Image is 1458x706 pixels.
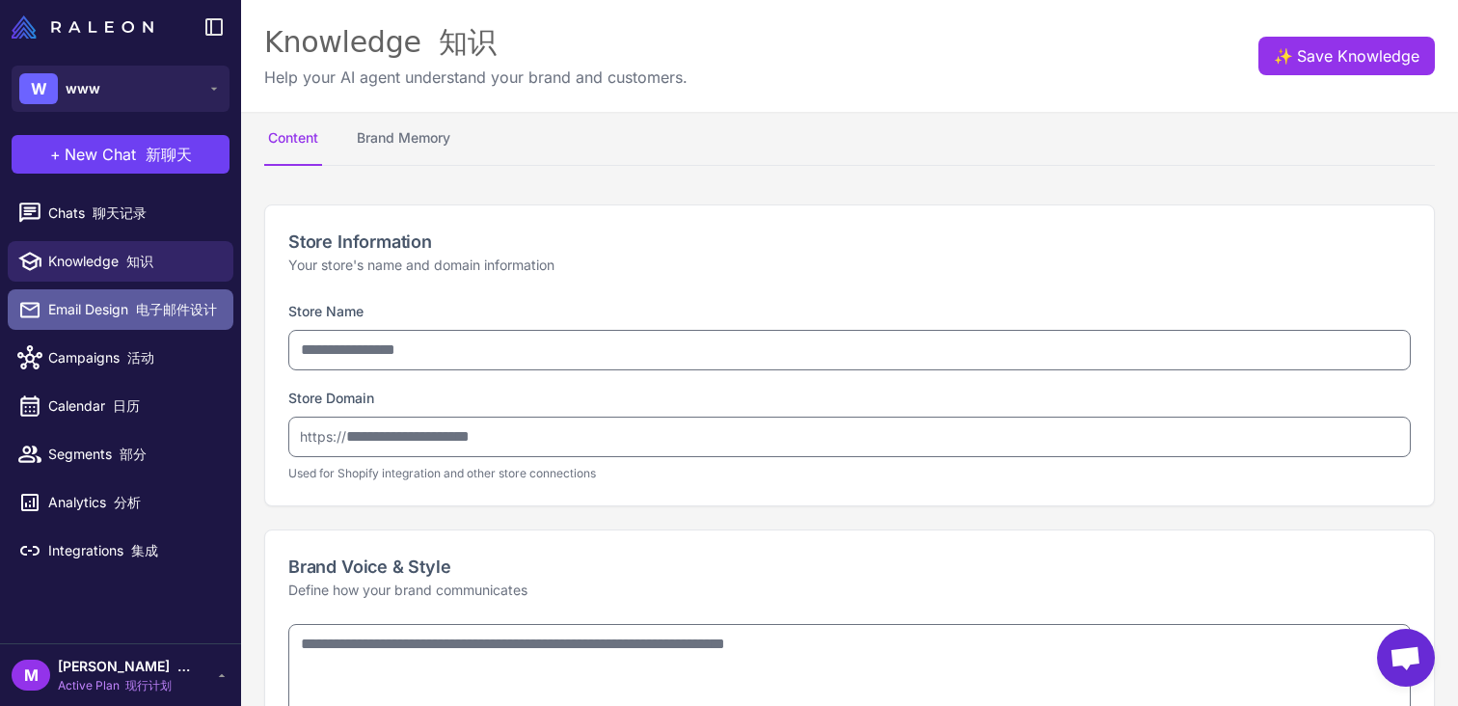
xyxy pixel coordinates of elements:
span: Calendar [48,395,218,417]
span: Knowledge [48,251,218,272]
div: Knowledge [264,23,688,62]
font: 现行计划 [125,678,172,692]
span: + [50,143,61,166]
img: Raleon Logo [12,15,153,39]
div: M [12,660,50,691]
button: Content [264,112,322,166]
font: 日历 [113,397,140,414]
div: W [19,73,58,104]
button: +New Chat 新聊天 [12,135,229,174]
span: ✨ [1274,44,1289,60]
font: 知识 [126,253,153,269]
font: 分析 [114,494,141,510]
button: ✨Save Knowledge [1258,37,1435,75]
span: Campaigns [48,347,218,368]
span: Chats [48,203,218,224]
h2: Store Information [288,229,1411,255]
font: 集成 [131,542,158,558]
label: Store Domain [288,390,374,406]
label: Store Name [288,303,364,319]
span: [PERSON_NAME] [58,656,193,677]
span: Active Plan [58,677,193,694]
a: Calendar 日历 [8,386,233,426]
p: Help your AI agent understand your brand and customers. [264,66,688,89]
button: Brand Memory [353,112,454,166]
font: 新聊天 [146,145,192,164]
p: Used for Shopify integration and other store connections [288,465,1411,482]
font: 聊天记录 [93,204,147,221]
font: 活动 [127,349,154,366]
h2: Brand Voice & Style [288,554,1411,580]
a: Integrations 集成 [8,530,233,571]
button: Wwww [12,66,229,112]
a: 开放式聊天 [1377,629,1435,687]
a: Email Design 电子邮件设计 [8,289,233,330]
a: Segments 部分 [8,434,233,475]
p: Your store's name and domain information [288,255,1411,276]
span: Segments [48,444,218,465]
span: Analytics [48,492,218,513]
span: New Chat [65,143,192,166]
font: 部分 [120,446,147,462]
a: Knowledge 知识 [8,241,233,282]
a: Chats 聊天记录 [8,193,233,233]
span: Integrations [48,540,218,561]
span: www [66,78,100,99]
a: Campaigns 活动 [8,338,233,378]
font: 电子邮件设计 [136,301,217,317]
a: Analytics 分析 [8,482,233,523]
p: Define how your brand communicates [288,580,1411,601]
font: 知识 [439,25,496,59]
span: Email Design [48,299,218,320]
